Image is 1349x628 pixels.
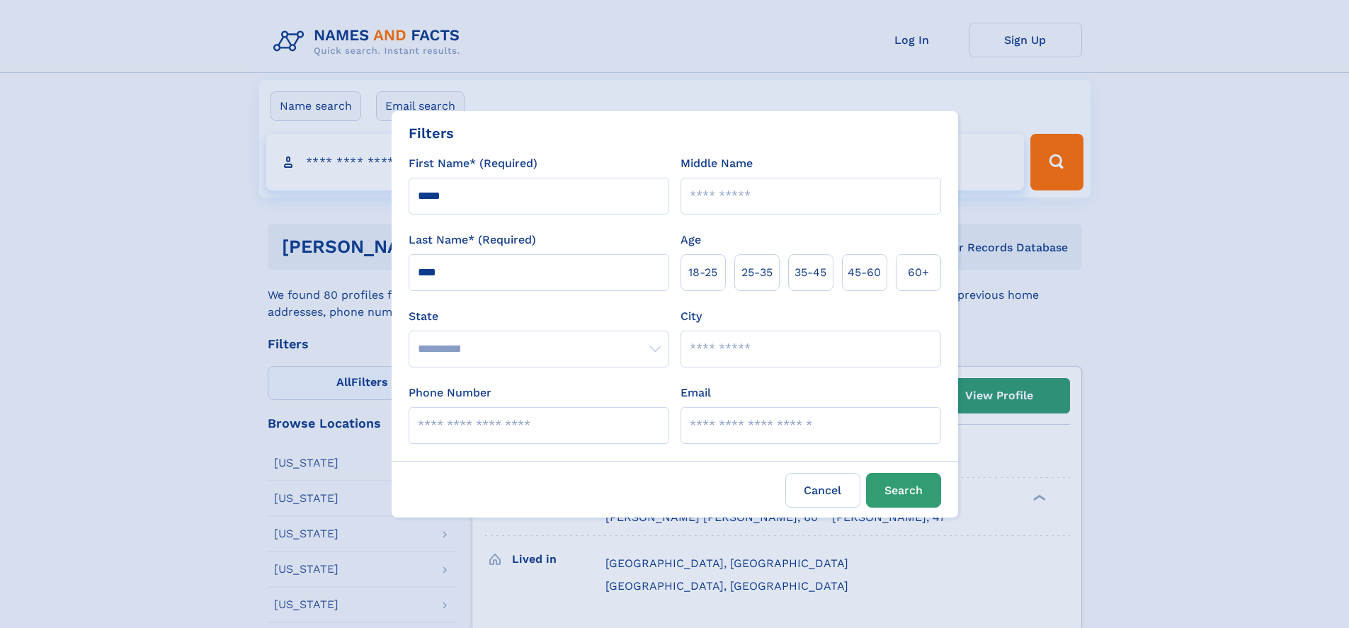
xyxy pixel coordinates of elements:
label: Middle Name [681,155,753,172]
label: Cancel [785,473,860,508]
span: 35‑45 [795,264,826,281]
button: Search [866,473,941,508]
div: Filters [409,122,454,144]
span: 18‑25 [688,264,717,281]
label: City [681,308,702,325]
span: 25‑35 [741,264,773,281]
span: 60+ [908,264,929,281]
span: 45‑60 [848,264,881,281]
label: First Name* (Required) [409,155,537,172]
label: State [409,308,669,325]
label: Email [681,384,711,401]
label: Age [681,232,701,249]
label: Last Name* (Required) [409,232,536,249]
label: Phone Number [409,384,491,401]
